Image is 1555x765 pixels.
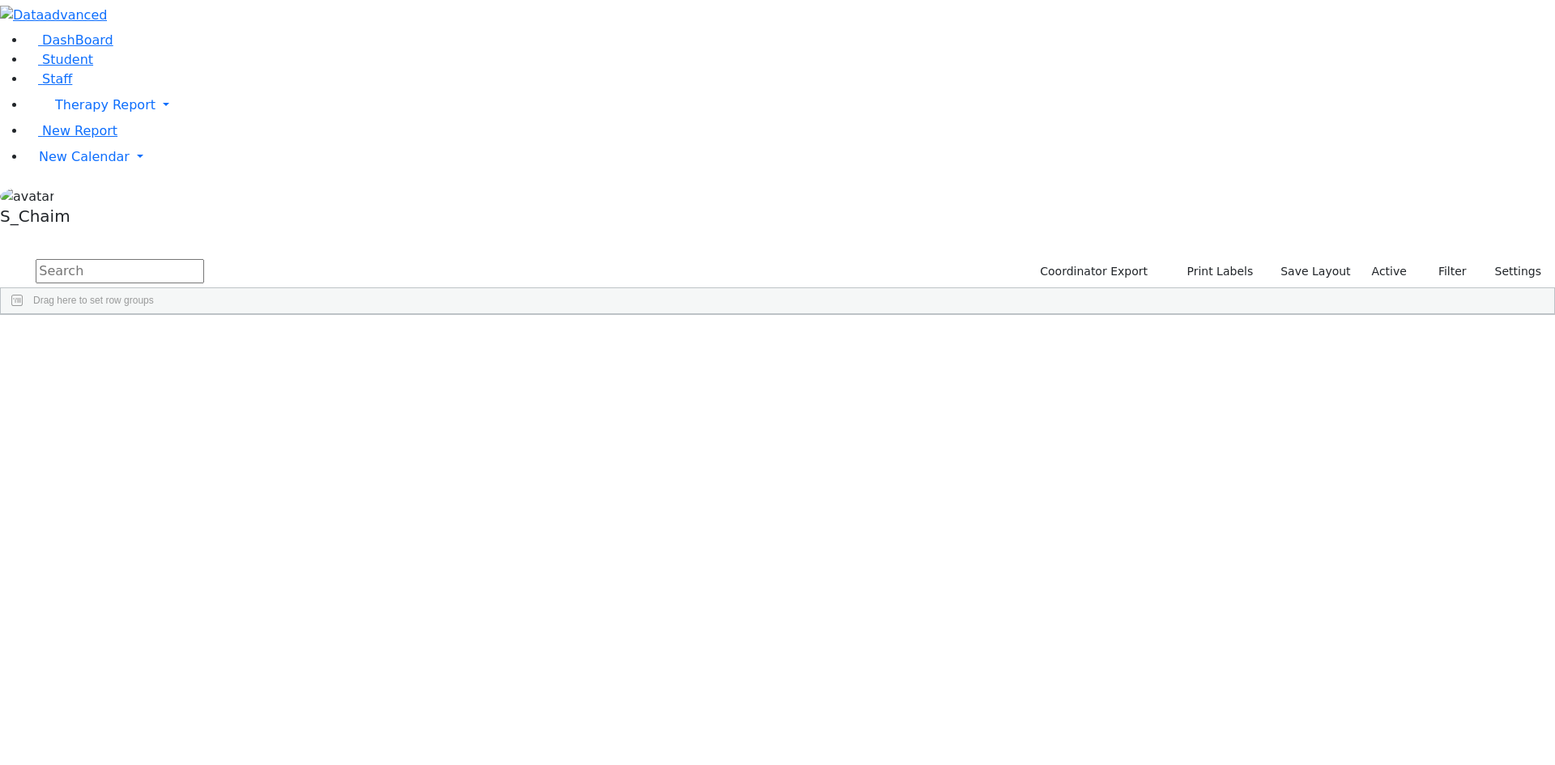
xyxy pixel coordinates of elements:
span: Therapy Report [55,97,155,113]
span: Drag here to set row groups [33,295,154,306]
span: New Calendar [39,149,130,164]
a: Staff [26,71,72,87]
a: New Calendar [26,141,1555,173]
button: Save Layout [1273,259,1357,284]
a: Therapy Report [26,89,1555,121]
a: New Report [26,123,117,138]
button: Coordinator Export [1029,259,1155,284]
span: DashBoard [42,32,113,48]
label: Active [1365,259,1414,284]
a: Student [26,52,93,67]
button: Settings [1474,259,1549,284]
span: Student [42,52,93,67]
button: Print Labels [1168,259,1260,284]
a: DashBoard [26,32,113,48]
span: Staff [42,71,72,87]
button: Filter [1417,259,1474,284]
span: New Report [42,123,117,138]
input: Search [36,259,204,283]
